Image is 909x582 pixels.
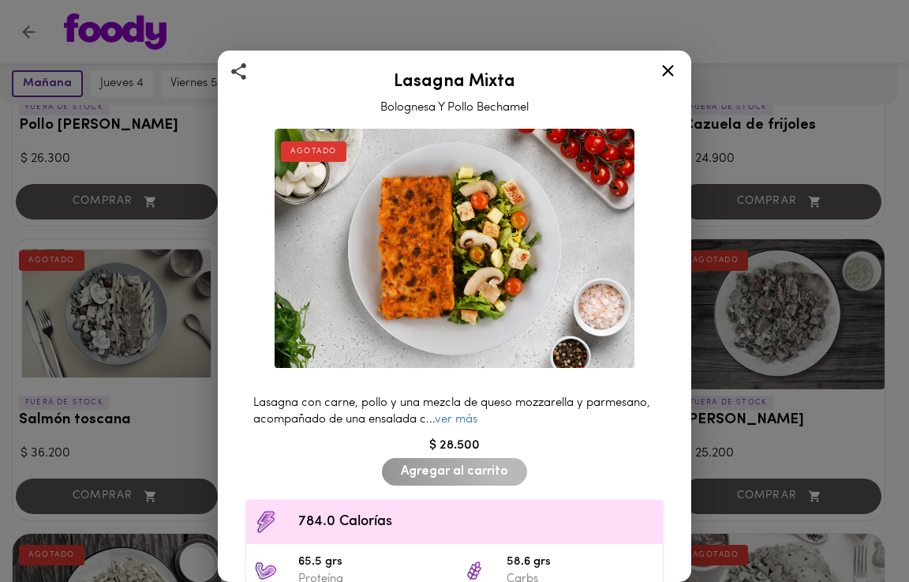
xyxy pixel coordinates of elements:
[238,437,671,455] div: $ 28.500
[238,73,671,92] h2: Lasagna Mixta
[817,490,893,566] iframe: Messagebird Livechat Widget
[298,554,447,572] span: 65.5 grs
[298,512,655,533] span: 784.0 Calorías
[507,554,655,572] span: 58.6 grs
[435,414,477,426] a: ver más
[275,129,634,369] img: Lasagna Mixta
[380,102,529,114] span: Bolognesa Y Pollo Bechamel
[253,397,650,426] span: Lasagna con carne, pollo y una mezcla de queso mozzarella y parmesano, acompañado de una ensalada...
[281,141,346,162] div: AGOTADO
[254,510,278,534] img: Contenido calórico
